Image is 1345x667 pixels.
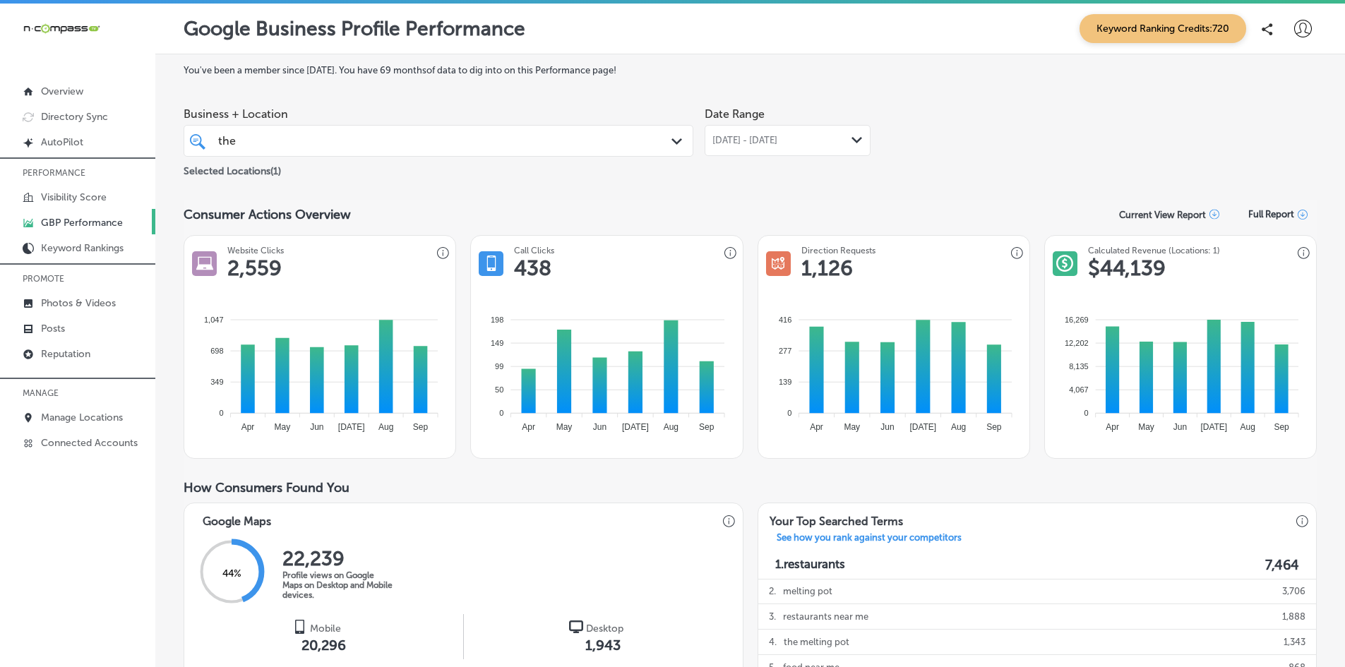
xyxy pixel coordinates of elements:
[310,623,341,635] span: Mobile
[1084,409,1088,417] tspan: 0
[210,378,223,386] tspan: 349
[1282,604,1305,629] p: 1,888
[844,422,860,432] tspan: May
[491,339,503,347] tspan: 149
[514,246,554,256] h3: Call Clicks
[275,422,291,432] tspan: May
[779,347,791,355] tspan: 277
[496,385,504,394] tspan: 50
[41,323,65,335] p: Posts
[1069,385,1089,394] tspan: 4,067
[210,347,223,355] tspan: 698
[769,604,776,629] p: 3 .
[220,409,224,417] tspan: 0
[227,246,284,256] h3: Website Clicks
[496,362,504,371] tspan: 99
[1274,422,1289,432] tspan: Sep
[41,411,123,423] p: Manage Locations
[779,315,791,323] tspan: 416
[784,630,849,654] p: the melting pot
[184,480,349,495] span: How Consumers Found You
[514,256,551,281] h1: 438
[585,637,621,654] span: 1,943
[1069,362,1089,371] tspan: 8,135
[880,422,894,432] tspan: Jun
[1265,557,1299,573] label: 7,464
[622,422,649,432] tspan: [DATE]
[204,315,224,323] tspan: 1,047
[378,422,393,432] tspan: Aug
[1119,210,1206,220] p: Current View Report
[1240,422,1255,432] tspan: Aug
[700,422,715,432] tspan: Sep
[705,107,765,121] label: Date Range
[310,422,323,432] tspan: Jun
[1200,422,1227,432] tspan: [DATE]
[184,107,693,121] span: Business + Location
[783,579,832,603] p: melting pot
[184,160,281,177] p: Selected Locations ( 1 )
[1080,14,1246,43] span: Keyword Ranking Credits: 720
[41,111,108,123] p: Directory Sync
[184,207,351,222] span: Consumer Actions Overview
[569,620,583,634] img: logo
[41,85,83,97] p: Overview
[779,378,791,386] tspan: 139
[787,409,791,417] tspan: 0
[282,547,395,570] h2: 22,239
[909,422,936,432] tspan: [DATE]
[338,422,365,432] tspan: [DATE]
[184,65,1317,76] label: You've been a member since [DATE] . You have 69 months of data to dig into on this Performance page!
[184,17,525,40] p: Google Business Profile Performance
[23,22,100,35] img: 660ab0bf-5cc7-4cb8-ba1c-48b5ae0f18e60NCTV_CLogo_TV_Black_-500x88.png
[282,570,395,600] p: Profile views on Google Maps on Desktop and Mobile devices.
[810,422,823,432] tspan: Apr
[1138,422,1154,432] tspan: May
[769,579,776,603] p: 2 .
[1065,339,1089,347] tspan: 12,202
[758,503,914,532] h3: Your Top Searched Terms
[241,422,255,432] tspan: Apr
[801,246,875,256] h3: Direction Requests
[951,422,966,432] tspan: Aug
[556,422,573,432] tspan: May
[41,217,123,229] p: GBP Performance
[191,503,282,532] h3: Google Maps
[1065,315,1089,323] tspan: 16,269
[1088,246,1220,256] h3: Calculated Revenue (Locations: 1)
[41,297,116,309] p: Photos & Videos
[1173,422,1187,432] tspan: Jun
[664,422,679,432] tspan: Aug
[1282,579,1305,603] p: 3,706
[1284,630,1305,654] p: 1,343
[586,623,623,635] span: Desktop
[41,136,83,148] p: AutoPilot
[783,604,868,629] p: restaurants near me
[986,422,1002,432] tspan: Sep
[41,437,138,449] p: Connected Accounts
[593,422,606,432] tspan: Jun
[765,532,973,547] a: See how you rank against your competitors
[413,422,429,432] tspan: Sep
[712,135,777,146] span: [DATE] - [DATE]
[1248,209,1294,220] span: Full Report
[41,191,107,203] p: Visibility Score
[41,242,124,254] p: Keyword Rankings
[1088,256,1166,281] h1: $ 44,139
[222,567,241,579] span: 44 %
[775,557,845,573] p: 1. restaurants
[801,256,853,281] h1: 1,126
[491,315,503,323] tspan: 198
[41,348,90,360] p: Reputation
[500,409,504,417] tspan: 0
[227,256,282,281] h1: 2,559
[522,422,536,432] tspan: Apr
[769,630,777,654] p: 4 .
[1106,422,1119,432] tspan: Apr
[301,637,346,654] span: 20,296
[293,620,307,634] img: logo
